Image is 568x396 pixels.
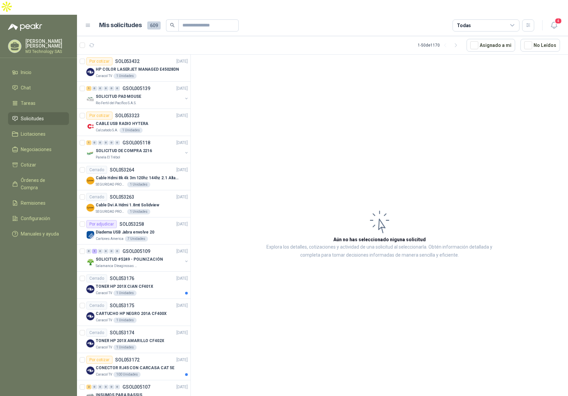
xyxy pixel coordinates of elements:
div: 0 [103,249,108,254]
a: CerradoSOL053263[DATE] Company LogoCable Dvi A Hdmi 1.8mt SolidviewSEGURIDAD PROVISER LTDA1 Unidades [77,190,190,217]
div: 0 [115,140,120,145]
a: CerradoSOL053175[DATE] Company LogoCARTUCHO HP NEGRO 201A CF400XCaracol TV1 Unidades [77,299,190,326]
p: SOL053264 [110,168,134,172]
p: SOL053323 [115,113,140,118]
p: HP COLOR LASERJET MANAGED E45028DN [96,66,179,73]
button: 4 [548,19,560,31]
img: Company Logo [86,122,94,130]
span: Chat [21,84,31,91]
div: 1 Unidades [113,345,137,350]
div: 0 [103,140,108,145]
p: Caracol TV [96,318,112,323]
p: [DATE] [176,58,188,65]
span: Inicio [21,69,31,76]
a: CerradoSOL053264[DATE] Company LogoCable Hdmi 8k 4k 3m 120hz 144hz 2.1 Alta VelocidadSEGURIDAD PR... [77,163,190,190]
p: Cartones America [96,236,124,242]
a: Chat [8,81,69,94]
p: GSOL005109 [123,249,150,254]
p: [DATE] [176,113,188,119]
span: Remisiones [21,199,46,207]
a: Órdenes de Compra [8,174,69,194]
div: 1 Unidades [113,290,137,296]
p: CARTUCHO HP NEGRO 201A CF400X [96,311,167,317]
div: 1 Unidades [113,318,137,323]
p: GSOL005139 [123,86,150,91]
p: SEGURIDAD PROVISER LTDA [96,209,126,214]
h3: Aún no has seleccionado niguna solicitud [333,236,426,243]
button: Asignado a mi [467,39,515,52]
p: [DATE] [176,248,188,255]
p: M3 Technology SAS [25,50,69,54]
div: 0 [92,86,97,91]
div: 0 [98,86,103,91]
p: [DATE] [176,167,188,173]
p: [PERSON_NAME] [PERSON_NAME] [25,39,69,48]
p: SOLICITUD DE COMPRA 2216 [96,148,152,154]
p: Caracol TV [96,372,112,377]
img: Company Logo [86,95,94,103]
div: 0 [103,385,108,389]
img: Company Logo [86,285,94,293]
div: 1 [86,86,91,91]
p: [DATE] [176,194,188,200]
a: Solicitudes [8,112,69,125]
p: TONER HP 201X CIAN CF401X [96,283,153,290]
div: 100 Unidades [113,372,141,377]
img: Company Logo [86,258,94,266]
p: [DATE] [176,275,188,282]
div: 7 Unidades [125,236,148,242]
div: 0 [115,86,120,91]
p: SOL053172 [115,357,140,362]
div: 0 [109,86,114,91]
button: No Leídos [520,39,560,52]
div: Cerrado [86,302,107,310]
p: Calzatodo S.A. [96,128,118,133]
span: Solicitudes [21,115,44,122]
a: Licitaciones [8,128,69,140]
span: Tareas [21,100,35,107]
a: Manuales y ayuda [8,227,69,240]
div: 0 [92,385,97,389]
div: 0 [115,249,120,254]
p: [DATE] [176,384,188,390]
div: 1 Unidades [119,128,143,133]
p: Cable Dvi A Hdmi 1.8mt Solidview [96,202,159,208]
div: 0 [98,249,103,254]
a: Por cotizarSOL053432[DATE] Company LogoHP COLOR LASERJET MANAGED E45028DNCaracol TV1 Unidades [77,55,190,82]
div: 0 [98,385,103,389]
p: Explora los detalles, cotizaciones y actividad de una solicitud al seleccionarla. Obtén informaci... [258,243,501,259]
p: [DATE] [176,330,188,336]
a: Remisiones [8,197,69,209]
p: SOL053258 [119,222,144,226]
img: Company Logo [86,204,94,212]
p: Cable Hdmi 8k 4k 3m 120hz 144hz 2.1 Alta Velocidad [96,175,179,181]
span: search [170,23,175,27]
div: 0 [109,140,114,145]
p: SOLICITUD PAD MOUSE [96,93,141,100]
img: Company Logo [86,231,94,239]
div: Cerrado [86,274,107,282]
div: Por cotizar [86,356,112,364]
p: [DATE] [176,303,188,309]
div: Por cotizar [86,57,112,65]
p: Panela El Trébol [96,155,120,160]
p: SOL053263 [110,195,134,199]
a: Por adjudicarSOL053258[DATE] Company LogoDiadema USB Jabra envolve 20Cartones America7 Unidades [77,217,190,245]
p: Salamanca Oleaginosas SAS [96,263,138,269]
a: 1 0 0 0 0 0 GSOL005139[DATE] Company LogoSOLICITUD PAD MOUSERio Fertil del Pacífico S.A.S. [86,84,189,106]
div: 0 [109,249,114,254]
span: 4 [555,18,562,24]
img: Company Logo [86,312,94,320]
div: Por adjudicar [86,220,117,228]
a: Tareas [8,97,69,110]
img: Logo peakr [8,23,42,31]
p: SOL053175 [110,303,134,308]
span: Órdenes de Compra [21,177,63,191]
p: GSOL005118 [123,140,150,145]
a: Por cotizarSOL053172[DATE] Company LogoCONECTOR RJ45 CON CARCASA CAT 5ECaracol TV100 Unidades [77,353,190,380]
a: Configuración [8,212,69,225]
p: SOLICITUD #5249 - POLINIZACIÓN [96,256,163,263]
div: Cerrado [86,329,107,337]
p: SOL053432 [115,59,140,64]
div: 1 Unidades [127,182,150,187]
